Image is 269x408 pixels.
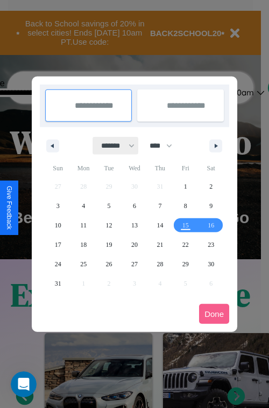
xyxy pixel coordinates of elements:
[173,160,198,177] span: Fri
[199,235,224,254] button: 23
[182,216,189,235] span: 15
[80,254,87,274] span: 25
[45,274,70,293] button: 31
[147,160,173,177] span: Thu
[199,196,224,216] button: 9
[208,254,214,274] span: 30
[70,235,96,254] button: 18
[199,216,224,235] button: 16
[45,235,70,254] button: 17
[131,254,138,274] span: 27
[122,196,147,216] button: 6
[173,177,198,196] button: 1
[55,216,61,235] span: 10
[106,235,112,254] span: 19
[131,235,138,254] span: 20
[55,274,61,293] span: 31
[45,160,70,177] span: Sun
[82,196,85,216] span: 4
[182,254,189,274] span: 29
[147,196,173,216] button: 7
[122,254,147,274] button: 27
[56,196,60,216] span: 3
[173,235,198,254] button: 22
[208,216,214,235] span: 16
[5,186,13,230] div: Give Feedback
[45,196,70,216] button: 3
[147,216,173,235] button: 14
[70,160,96,177] span: Mon
[96,235,122,254] button: 19
[182,235,189,254] span: 22
[147,235,173,254] button: 21
[158,196,161,216] span: 7
[173,216,198,235] button: 15
[173,196,198,216] button: 8
[157,254,163,274] span: 28
[184,196,187,216] span: 8
[11,371,37,397] iframe: Intercom live chat
[96,196,122,216] button: 5
[70,216,96,235] button: 11
[199,254,224,274] button: 30
[173,254,198,274] button: 29
[108,196,111,216] span: 5
[157,216,163,235] span: 14
[184,177,187,196] span: 1
[80,216,87,235] span: 11
[80,235,87,254] span: 18
[96,216,122,235] button: 12
[133,196,136,216] span: 6
[106,254,112,274] span: 26
[96,254,122,274] button: 26
[199,177,224,196] button: 2
[55,254,61,274] span: 24
[122,235,147,254] button: 20
[199,304,229,324] button: Done
[45,216,70,235] button: 10
[209,196,213,216] span: 9
[55,235,61,254] span: 17
[157,235,163,254] span: 21
[122,216,147,235] button: 13
[131,216,138,235] span: 13
[70,196,96,216] button: 4
[199,160,224,177] span: Sat
[70,254,96,274] button: 25
[106,216,112,235] span: 12
[208,235,214,254] span: 23
[45,254,70,274] button: 24
[209,177,213,196] span: 2
[122,160,147,177] span: Wed
[96,160,122,177] span: Tue
[147,254,173,274] button: 28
